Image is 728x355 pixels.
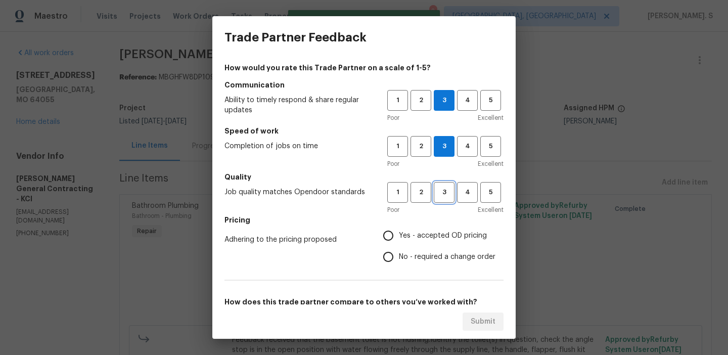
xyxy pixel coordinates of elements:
[434,136,454,157] button: 3
[224,126,504,136] h5: Speed of work
[434,95,454,106] span: 3
[224,95,371,115] span: Ability to timely respond & share regular updates
[434,141,454,152] span: 3
[481,95,500,106] span: 5
[388,95,407,106] span: 1
[388,141,407,152] span: 1
[457,90,478,111] button: 4
[458,95,477,106] span: 4
[224,141,371,151] span: Completion of jobs on time
[387,182,408,203] button: 1
[411,182,431,203] button: 2
[411,136,431,157] button: 2
[458,187,477,198] span: 4
[387,113,399,123] span: Poor
[457,182,478,203] button: 4
[480,182,501,203] button: 5
[434,90,454,111] button: 3
[411,90,431,111] button: 2
[412,95,430,106] span: 2
[224,30,367,45] h3: Trade Partner Feedback
[481,141,500,152] span: 5
[387,90,408,111] button: 1
[458,141,477,152] span: 4
[224,215,504,225] h5: Pricing
[478,205,504,215] span: Excellent
[224,80,504,90] h5: Communication
[412,187,430,198] span: 2
[412,141,430,152] span: 2
[224,297,504,307] h5: How does this trade partner compare to others you’ve worked with?
[481,187,500,198] span: 5
[387,205,399,215] span: Poor
[399,231,487,241] span: Yes - accepted OD pricing
[224,235,367,245] span: Adhering to the pricing proposed
[224,63,504,73] h4: How would you rate this Trade Partner on a scale of 1-5?
[224,172,504,182] h5: Quality
[478,113,504,123] span: Excellent
[435,187,453,198] span: 3
[383,225,504,268] div: Pricing
[388,187,407,198] span: 1
[387,136,408,157] button: 1
[224,187,371,197] span: Job quality matches Opendoor standards
[457,136,478,157] button: 4
[480,90,501,111] button: 5
[480,136,501,157] button: 5
[478,159,504,169] span: Excellent
[434,182,454,203] button: 3
[399,252,495,262] span: No - required a change order
[387,159,399,169] span: Poor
